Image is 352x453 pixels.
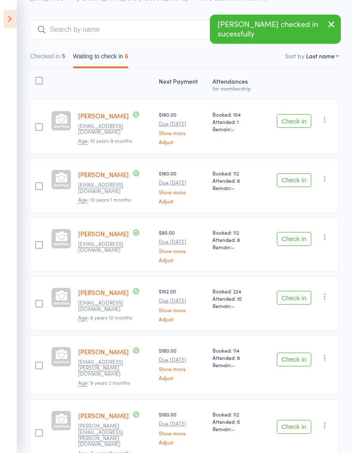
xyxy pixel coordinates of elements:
[212,425,258,432] span: Remain:
[159,316,206,322] a: Adjust
[78,196,131,203] span: : 10 years 1 months
[73,48,128,68] button: Waiting to check in6
[159,347,206,381] div: $180.00
[212,125,258,133] span: Remain:
[212,354,258,361] span: Attended: 8
[277,232,311,246] button: Check in
[159,366,206,371] a: Show more
[277,353,311,366] button: Check in
[159,189,206,195] a: Show more
[159,307,206,313] a: Show more
[277,114,311,128] button: Check in
[78,347,129,356] a: [PERSON_NAME]
[232,125,234,133] span: -
[209,72,262,95] div: Atten­dances
[159,411,206,444] div: $180.00
[78,137,132,145] span: : 10 years 9 months
[159,257,206,263] a: Adjust
[212,85,258,91] div: for membership
[78,241,134,253] small: chinni234@gmail.com
[277,420,311,434] button: Check in
[78,181,134,194] small: Shwethabhumana@gmail.com
[78,411,129,420] a: [PERSON_NAME]
[155,72,209,95] div: Next Payment
[232,302,234,309] span: -
[159,239,206,245] small: Due [DATE]
[212,184,258,191] span: Remain:
[78,359,134,377] small: vijay.kushwaha@gmail.com
[212,361,258,368] span: Remain:
[212,169,258,177] span: Booked: 112
[212,236,258,243] span: Attended: 8
[212,411,258,418] span: Booked: 112
[78,288,129,297] a: [PERSON_NAME]
[78,423,134,447] small: NEERAV.SAXENA@GMAIL.COM
[277,173,311,187] button: Check in
[30,20,253,39] input: Search by name
[285,51,304,60] label: Sort by
[159,179,206,185] small: Due [DATE]
[159,139,206,145] a: Adjust
[277,291,311,305] button: Check in
[212,287,258,295] span: Booked: 224
[159,111,206,145] div: $180.00
[78,229,129,238] a: [PERSON_NAME]
[78,170,129,179] a: [PERSON_NAME]
[78,111,129,120] a: [PERSON_NAME]
[159,229,206,263] div: $90.00
[125,53,128,60] div: 6
[212,229,258,236] span: Booked: 112
[159,248,206,254] a: Show more
[159,375,206,381] a: Adjust
[159,121,206,127] small: Due [DATE]
[159,287,206,321] div: $162.00
[232,425,234,432] span: -
[306,51,335,60] div: Last name
[212,347,258,354] span: Booked: 114
[212,302,258,309] span: Remain:
[159,439,206,445] a: Adjust
[78,379,130,387] span: : 9 years 2 months
[232,361,234,368] span: -
[212,418,258,425] span: Attended: 6
[212,118,258,125] span: Attended: 1
[78,299,134,312] small: grsa87@outlook.com
[30,48,65,68] button: Checked in5
[159,198,206,204] a: Adjust
[78,314,132,321] span: : 6 years 10 months
[232,243,234,251] span: -
[159,356,206,362] small: Due [DATE]
[159,297,206,303] small: Due [DATE]
[212,111,258,118] span: Booked: 104
[159,430,206,436] a: Show more
[159,130,206,136] a: Show more
[212,177,258,184] span: Attended: 6
[159,169,206,203] div: $180.00
[159,420,206,426] small: Due [DATE]
[232,184,234,191] span: -
[212,295,258,302] span: Attended: 10
[210,15,341,44] div: [PERSON_NAME] checked in sucessfully
[212,243,258,251] span: Remain:
[62,53,65,60] div: 5
[78,123,134,135] small: Ramya.bhasikha@gmail.com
